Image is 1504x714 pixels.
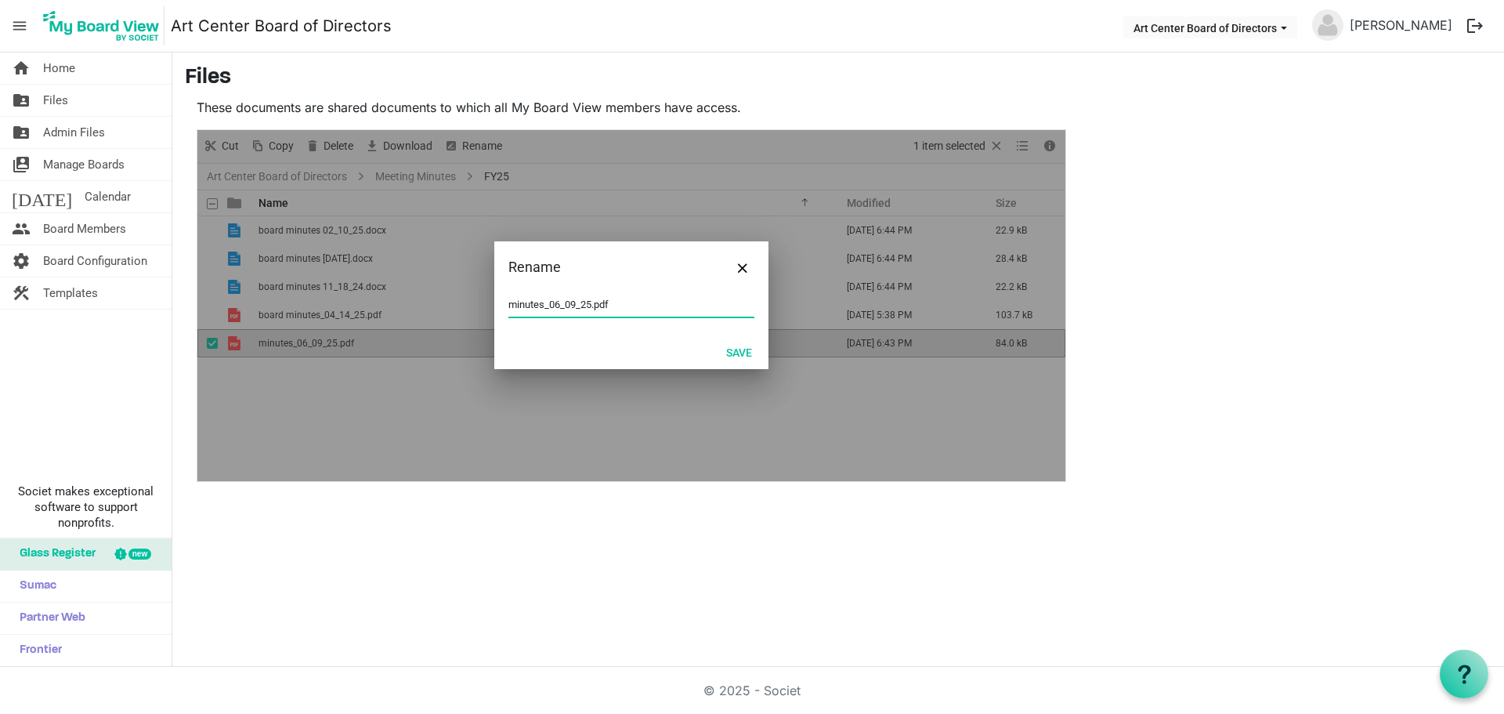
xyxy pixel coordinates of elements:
[38,6,164,45] img: My Board View Logo
[1312,9,1343,41] img: no-profile-picture.svg
[1459,9,1491,42] button: logout
[43,245,147,277] span: Board Configuration
[7,484,164,531] span: Societ makes exceptional software to support nonprofits.
[43,213,126,245] span: Board Members
[12,635,62,666] span: Frontier
[508,293,754,317] input: Enter your new name
[38,6,171,45] a: My Board View Logo
[12,213,31,245] span: people
[1123,16,1297,38] button: Art Center Board of Directors dropdownbutton
[731,256,754,279] button: Close
[43,277,98,309] span: Templates
[1343,9,1459,41] a: [PERSON_NAME]
[43,117,105,148] span: Admin Files
[197,98,1066,117] p: These documents are shared documents to which all My Board View members have access.
[5,11,34,41] span: menu
[12,181,72,212] span: [DATE]
[12,538,96,570] span: Glass Register
[12,603,85,634] span: Partner Web
[12,53,31,84] span: home
[508,256,705,279] div: Rename
[12,85,31,116] span: folder_shared
[185,65,1491,92] h3: Files
[12,277,31,309] span: construction
[43,85,68,116] span: Files
[171,10,392,42] a: Art Center Board of Directors
[128,549,151,560] div: new
[703,683,801,698] a: © 2025 - Societ
[43,53,75,84] span: Home
[12,245,31,277] span: settings
[716,341,762,363] button: Save
[85,181,131,212] span: Calendar
[12,149,31,180] span: switch_account
[12,571,56,602] span: Sumac
[12,117,31,148] span: folder_shared
[43,149,125,180] span: Manage Boards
